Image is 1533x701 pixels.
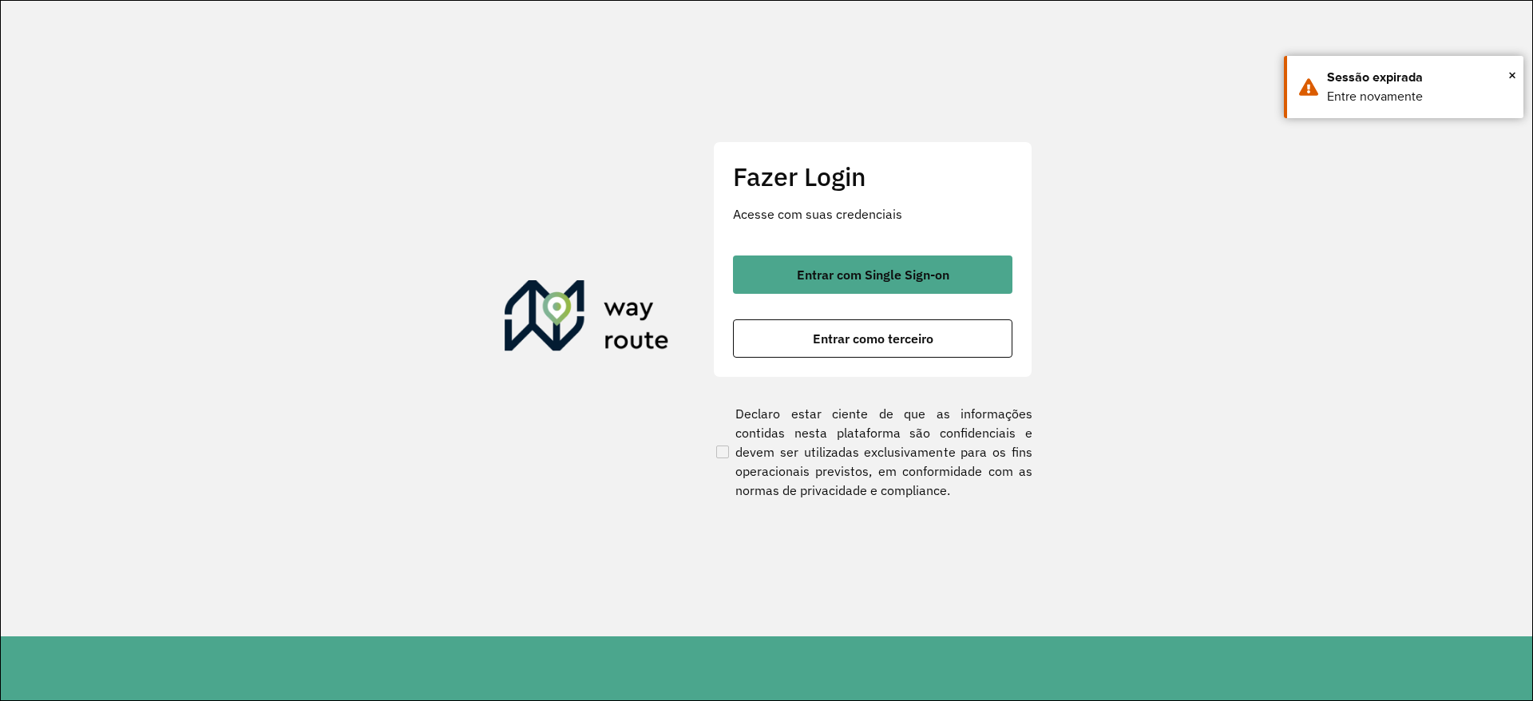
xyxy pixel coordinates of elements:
div: Entre novamente [1327,87,1511,106]
p: Acesse com suas credenciais [733,204,1012,224]
label: Declaro estar ciente de que as informações contidas nesta plataforma são confidenciais e devem se... [713,404,1032,500]
button: Close [1508,63,1516,87]
span: Entrar com Single Sign-on [797,268,949,281]
button: button [733,319,1012,358]
span: Entrar como terceiro [813,332,933,345]
span: × [1508,63,1516,87]
img: Roteirizador AmbevTech [505,280,669,357]
button: button [733,255,1012,294]
h2: Fazer Login [733,161,1012,192]
div: Sessão expirada [1327,68,1511,87]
